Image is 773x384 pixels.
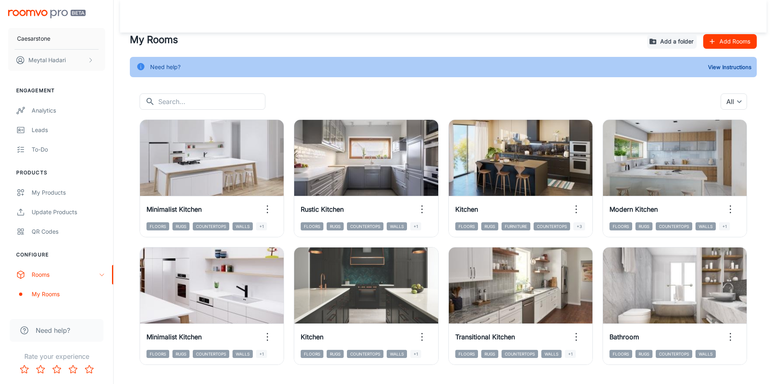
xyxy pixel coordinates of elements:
span: Need help? [36,325,70,335]
span: Rugs [635,222,652,230]
span: +1 [719,222,730,230]
button: Add a folder [647,34,697,49]
h6: Kitchen [301,332,323,342]
span: Countertops [656,222,692,230]
span: +3 [573,222,585,230]
span: Walls [387,350,407,358]
span: Rugs [327,350,344,358]
h6: Minimalist Kitchen [146,204,202,214]
div: Analytics [32,106,105,115]
span: +1 [410,222,421,230]
div: QR Codes [32,227,105,236]
h6: Kitchen [455,204,478,214]
span: Floors [455,222,478,230]
span: Floors [301,222,323,230]
span: +1 [565,350,576,358]
span: Walls [387,222,407,230]
span: Rugs [481,222,498,230]
span: Floors [146,350,169,358]
span: Walls [233,222,253,230]
span: Walls [695,350,716,358]
span: Walls [233,350,253,358]
span: Furniture [502,222,530,230]
h6: Rustic Kitchen [301,204,344,214]
div: My Rooms [32,290,105,299]
span: Walls [695,222,716,230]
button: Rate 1 star [16,361,32,377]
span: Countertops [534,222,570,230]
p: Caesarstone [17,34,50,43]
button: Rate 4 star [65,361,81,377]
span: +1 [256,350,267,358]
div: All [721,93,747,110]
span: Rugs [172,222,189,230]
span: Rugs [327,222,344,230]
button: Add Rooms [703,34,757,49]
span: Countertops [502,350,538,358]
button: Rate 2 star [32,361,49,377]
span: Floors [301,350,323,358]
div: Need help? [150,59,181,75]
h6: Transitional Kitchen [455,332,515,342]
span: Countertops [193,350,229,358]
span: +1 [256,222,267,230]
button: Caesarstone [8,28,105,49]
button: Meytal Hadari [8,50,105,71]
button: Rate 3 star [49,361,65,377]
button: Rate 5 star [81,361,97,377]
div: Leads [32,126,105,135]
div: My Products [32,188,105,197]
img: Roomvo PRO Beta [8,10,86,18]
span: Rugs [481,350,498,358]
span: Countertops [347,350,383,358]
span: Rugs [635,350,652,358]
span: Floors [609,222,632,230]
span: Rugs [172,350,189,358]
input: Search... [158,93,265,110]
span: Countertops [193,222,229,230]
span: Floors [455,350,478,358]
button: View Instructions [706,61,754,73]
div: Rooms [32,270,99,279]
div: Designer Rooms [32,309,105,318]
h4: My Rooms [130,33,641,47]
span: Countertops [347,222,383,230]
span: Floors [146,222,169,230]
p: Meytal Hadari [28,56,66,65]
span: Floors [609,350,632,358]
div: To-do [32,145,105,154]
h6: Minimalist Kitchen [146,332,202,342]
div: Update Products [32,208,105,217]
p: Rate your experience [6,351,107,361]
span: Walls [541,350,562,358]
span: Countertops [656,350,692,358]
h6: Bathroom [609,332,639,342]
h6: Modern Kitchen [609,204,658,214]
span: +1 [410,350,421,358]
